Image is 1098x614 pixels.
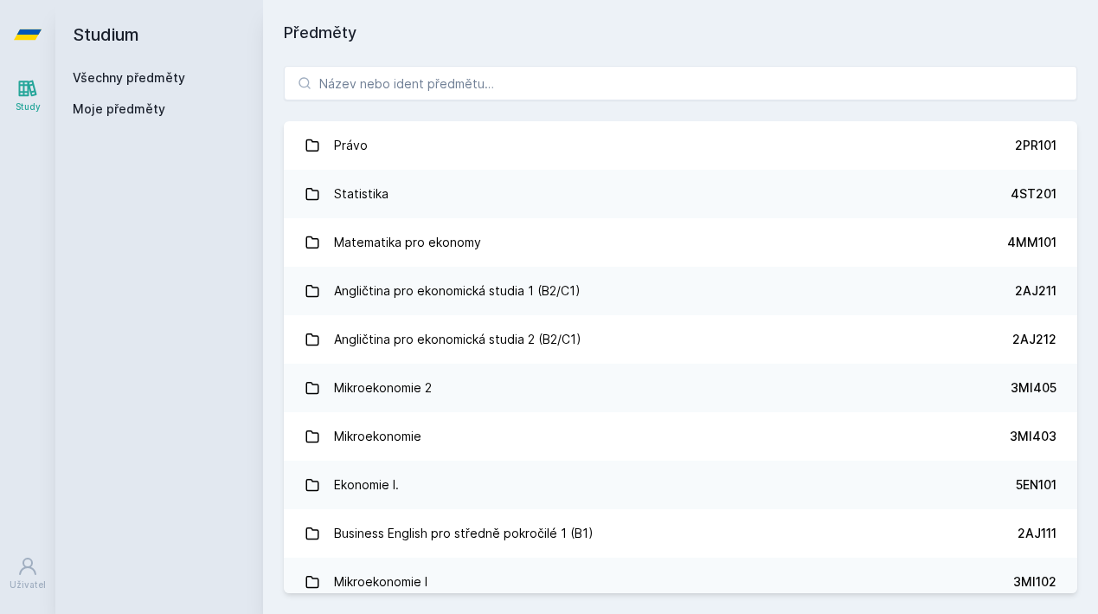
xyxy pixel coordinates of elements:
div: Angličtina pro ekonomická studia 2 (B2/C1) [334,322,581,357]
div: Uživatel [10,578,46,591]
div: Mikroekonomie 2 [334,371,432,405]
div: Angličtina pro ekonomická studia 1 (B2/C1) [334,274,581,308]
div: Business English pro středně pokročilé 1 (B1) [334,516,594,551]
a: Všechny předměty [73,70,185,85]
a: Statistika 4ST201 [284,170,1077,218]
div: Ekonomie I. [334,468,399,502]
div: Study [16,100,41,113]
span: Moje předměty [73,100,165,118]
div: 3MI405 [1011,379,1056,397]
a: Mikroekonomie 2 3MI405 [284,364,1077,412]
a: Matematika pro ekonomy 4MM101 [284,218,1077,267]
a: Study [3,69,52,122]
div: Mikroekonomie I [334,565,427,599]
div: Mikroekonomie [334,419,421,454]
div: 3MI403 [1010,428,1056,445]
div: 2AJ211 [1015,282,1056,300]
a: Business English pro středně pokročilé 1 (B1) 2AJ111 [284,509,1077,558]
a: Mikroekonomie I 3MI102 [284,558,1077,606]
a: Mikroekonomie 3MI403 [284,412,1077,461]
div: 3MI102 [1013,573,1056,591]
input: Název nebo ident předmětu… [284,66,1077,100]
a: Angličtina pro ekonomická studia 2 (B2/C1) 2AJ212 [284,315,1077,364]
a: Právo 2PR101 [284,121,1077,170]
div: Právo [334,128,368,163]
div: 4MM101 [1007,234,1056,251]
div: Statistika [334,177,388,211]
a: Angličtina pro ekonomická studia 1 (B2/C1) 2AJ211 [284,267,1077,315]
div: 2AJ212 [1012,331,1056,348]
div: Matematika pro ekonomy [334,225,481,260]
div: 4ST201 [1011,185,1056,203]
div: 2AJ111 [1018,525,1056,542]
a: Ekonomie I. 5EN101 [284,461,1077,509]
div: 5EN101 [1016,476,1056,494]
div: 2PR101 [1015,137,1056,154]
h1: Předměty [284,21,1077,45]
a: Uživatel [3,547,52,600]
